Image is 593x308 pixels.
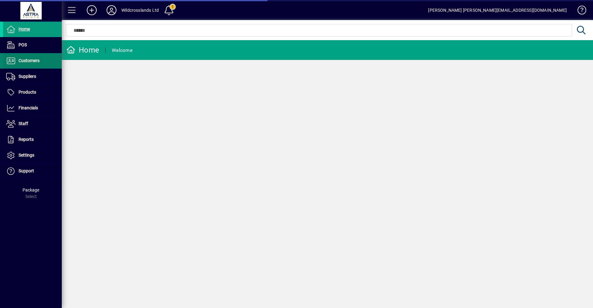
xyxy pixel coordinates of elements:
span: Reports [19,137,34,142]
div: Welcome [112,45,132,55]
a: Support [3,163,62,179]
a: Customers [3,53,62,69]
button: Add [82,5,102,16]
a: Settings [3,148,62,163]
a: Staff [3,116,62,132]
button: Profile [102,5,121,16]
span: Customers [19,58,40,63]
span: Home [19,27,30,32]
span: Settings [19,153,34,158]
span: Staff [19,121,28,126]
span: POS [19,42,27,47]
div: Home [66,45,99,55]
span: Products [19,90,36,95]
div: [PERSON_NAME] [PERSON_NAME][EMAIL_ADDRESS][DOMAIN_NAME] [428,5,567,15]
a: Suppliers [3,69,62,84]
span: Package [23,188,39,192]
a: Products [3,85,62,100]
a: Knowledge Base [573,1,585,21]
a: Reports [3,132,62,147]
a: Financials [3,100,62,116]
span: Support [19,168,34,173]
span: Financials [19,105,38,110]
div: Wildcrosslands Ltd [121,5,159,15]
span: Suppliers [19,74,36,79]
a: POS [3,37,62,53]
